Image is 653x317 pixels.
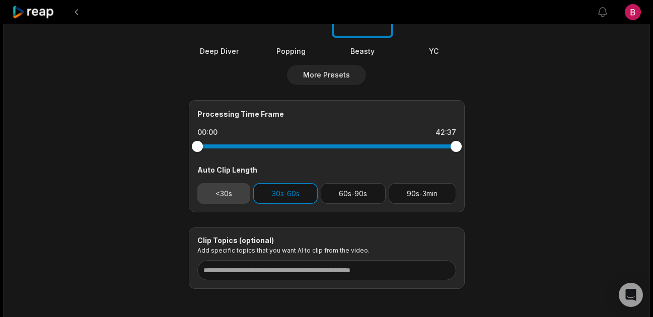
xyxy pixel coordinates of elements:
div: Processing Time Frame [197,109,456,119]
div: Auto Clip Length [197,165,456,175]
div: Clip Topics (optional) [197,236,456,245]
button: 30s-60s [253,183,318,204]
button: More Presets [287,65,366,85]
div: YC [403,46,465,56]
button: <30s [197,183,251,204]
p: Add specific topics that you want AI to clip from the video. [197,247,456,254]
div: 42:37 [436,127,456,137]
div: Beasty [332,46,393,56]
div: 00:00 [197,127,217,137]
div: Open Intercom Messenger [619,283,643,307]
div: Popping [260,46,322,56]
button: 60s-90s [321,183,386,204]
button: 90s-3min [389,183,456,204]
div: Deep Diver [189,46,250,56]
